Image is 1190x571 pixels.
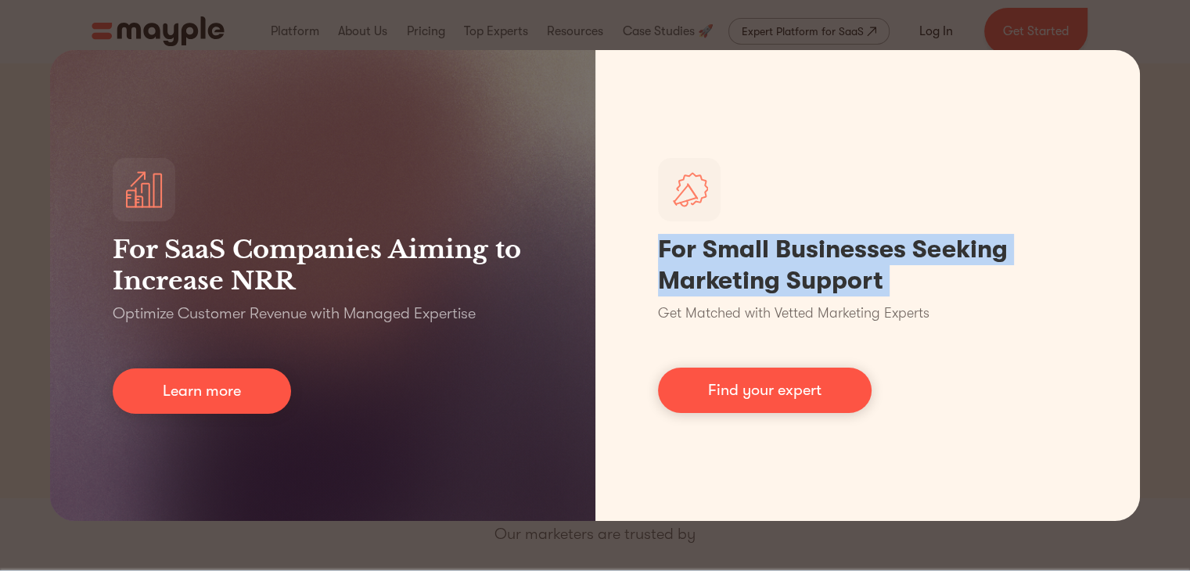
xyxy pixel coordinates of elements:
[658,368,872,413] a: Find your expert
[113,303,476,325] p: Optimize Customer Revenue with Managed Expertise
[113,368,291,414] a: Learn more
[113,234,533,296] h3: For SaaS Companies Aiming to Increase NRR
[658,303,929,324] p: Get Matched with Vetted Marketing Experts
[658,234,1078,296] h1: For Small Businesses Seeking Marketing Support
